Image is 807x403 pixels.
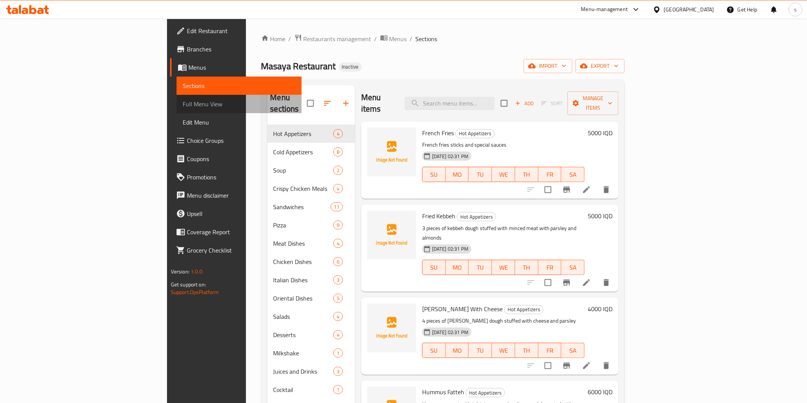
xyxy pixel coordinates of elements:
[564,345,582,356] span: SA
[273,312,333,321] span: Salads
[191,267,203,277] span: 1.0.0
[588,128,612,138] h6: 5000 IQD
[426,262,443,273] span: SU
[472,262,489,273] span: TU
[664,5,714,14] div: [GEOGRAPHIC_DATA]
[267,198,355,216] div: Sandwiches11
[537,98,567,109] span: Select section first
[469,167,492,182] button: TU
[515,167,539,182] button: TH
[187,26,296,35] span: Edit Restaurant
[333,349,343,358] div: items
[294,34,371,44] a: Restaurants management
[389,34,407,43] span: Menus
[561,167,585,182] button: SA
[273,385,333,394] span: Cocktail
[518,262,535,273] span: TH
[333,221,343,230] div: items
[333,184,343,193] div: items
[333,129,343,138] div: items
[273,129,333,138] div: Hot Appetizers
[267,179,355,198] div: Crispy Chicken Meals4
[273,294,333,303] div: Oriental Dishes
[542,169,559,180] span: FR
[367,304,416,352] img: Borek With Cheese
[455,129,495,138] div: Hot Appetizers
[597,181,616,199] button: delete
[188,63,296,72] span: Menus
[273,239,333,248] span: Meat Dishes
[177,113,302,131] a: Edit Menu
[333,257,343,266] div: items
[515,260,539,275] button: TH
[267,253,355,271] div: Chicken Dishes6
[170,40,302,58] a: Branches
[334,313,342,320] span: 4
[333,385,343,394] div: items
[334,240,342,247] span: 4
[170,131,302,150] a: Choice Groups
[273,349,333,358] span: Milkshake
[261,34,625,44] nav: breadcrumb
[334,331,342,339] span: 4
[492,167,515,182] button: WE
[582,361,591,370] a: Edit menu item
[273,202,331,211] span: Sandwiches
[794,5,797,14] span: s
[446,260,469,275] button: MO
[337,94,355,112] button: Add section
[333,275,343,285] div: items
[429,329,471,336] span: [DATE] 02:31 PM
[597,273,616,292] button: delete
[574,94,612,113] span: Manage items
[187,45,296,54] span: Branches
[187,173,296,182] span: Promotions
[334,277,342,284] span: 3
[410,34,413,43] li: /
[339,64,362,70] span: Inactive
[302,95,318,111] span: Select all sections
[567,91,619,115] button: Manage items
[457,213,496,221] span: Hot Appetizers
[267,161,355,179] div: Soup2
[539,343,562,358] button: FR
[267,143,355,161] div: Cold Appetizers8
[170,241,302,259] a: Grocery Checklist
[171,287,219,297] a: Support.OpsPlatform
[273,147,333,157] span: Cold Appetizers
[422,260,446,275] button: SU
[177,77,302,95] a: Sections
[542,345,559,356] span: FR
[273,367,333,376] span: Juices and Drinks
[422,210,455,222] span: Fried Kebbeh
[171,267,190,277] span: Version:
[367,128,416,176] img: French Fries
[333,147,343,157] div: items
[333,367,343,376] div: items
[267,307,355,326] div: Salads4
[273,184,333,193] div: Crispy Chicken Meals
[170,223,302,241] a: Coverage Report
[588,387,612,397] h6: 6000 IQD
[496,95,512,111] span: Select section
[333,312,343,321] div: items
[456,129,494,138] span: Hot Appetizers
[261,58,336,75] span: Masaya Restaurant
[273,275,333,285] div: Italian Dishes
[333,166,343,175] div: items
[334,258,342,265] span: 6
[267,234,355,253] div: Meat Dishes4
[267,326,355,344] div: Desserts4
[558,357,576,375] button: Branch-specific-item
[539,260,562,275] button: FR
[492,343,515,358] button: WE
[466,388,505,397] div: Hot Appetizers
[333,330,343,339] div: items
[422,316,585,326] p: 4 pieces of [PERSON_NAME] dough stuffed with cheese and parsley
[267,362,355,381] div: Juices and Drinks3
